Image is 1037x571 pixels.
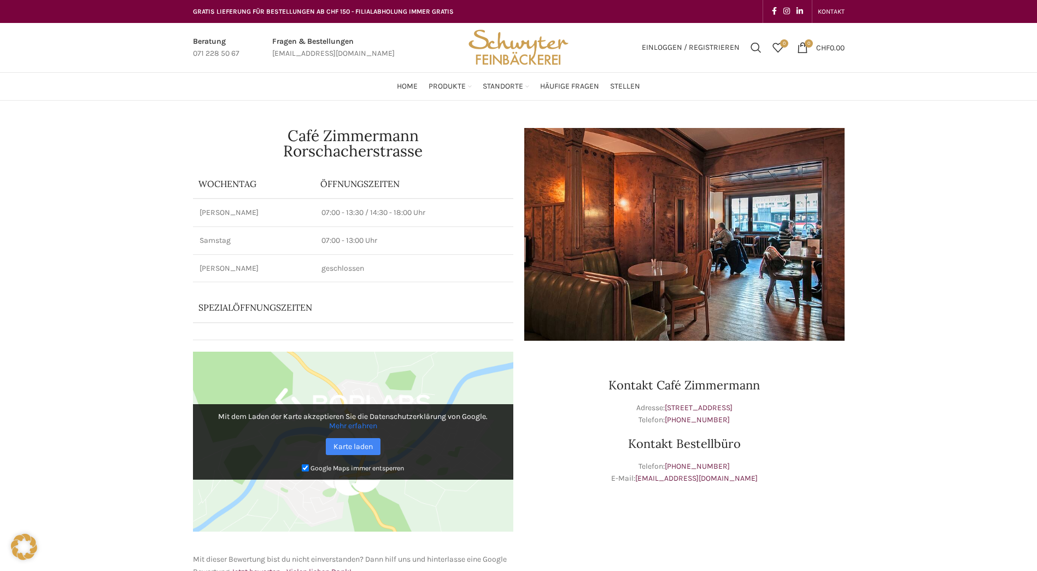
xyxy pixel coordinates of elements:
p: geschlossen [321,263,506,274]
div: Secondary navigation [812,1,850,22]
p: 07:00 - 13:00 Uhr [321,235,506,246]
a: Instagram social link [780,4,793,19]
a: Infobox link [193,36,239,60]
a: Facebook social link [769,4,780,19]
a: [PHONE_NUMBER] [665,415,730,424]
a: [STREET_ADDRESS] [665,403,733,412]
div: Main navigation [188,75,850,97]
a: Häufige Fragen [540,75,599,97]
bdi: 0.00 [816,43,845,52]
span: KONTAKT [818,8,845,15]
span: 0 [805,39,813,48]
a: Mehr erfahren [329,421,377,430]
img: Google Maps [193,352,513,532]
img: Bäckerei Schwyter [465,23,572,72]
a: Standorte [483,75,529,97]
a: Karte laden [326,438,380,455]
a: [PHONE_NUMBER] [665,462,730,471]
div: Meine Wunschliste [767,37,789,59]
p: Mit dem Laden der Karte akzeptieren Sie die Datenschutzerklärung von Google. [201,412,506,430]
p: 07:00 - 13:30 / 14:30 - 18:00 Uhr [321,207,506,218]
span: 0 [780,39,788,48]
small: Google Maps immer entsperren [310,464,404,471]
p: [PERSON_NAME] [200,263,309,274]
h3: Kontakt Bestellbüro [524,438,845,450]
span: Produkte [429,81,466,92]
a: Site logo [465,42,572,51]
p: Adresse: Telefon: [524,402,845,427]
a: KONTAKT [818,1,845,22]
h1: Café Zimmermann Rorschacherstrasse [193,128,513,159]
p: Spezialöffnungszeiten [198,301,477,313]
a: 0 CHF0.00 [792,37,850,59]
span: Standorte [483,81,523,92]
p: ÖFFNUNGSZEITEN [320,178,507,190]
a: [EMAIL_ADDRESS][DOMAIN_NAME] [635,474,758,483]
span: Home [397,81,418,92]
span: Häufige Fragen [540,81,599,92]
span: Stellen [610,81,640,92]
p: Samstag [200,235,309,246]
a: Suchen [745,37,767,59]
p: Wochentag [198,178,310,190]
a: Einloggen / Registrieren [636,37,745,59]
span: GRATIS LIEFERUNG FÜR BESTELLUNGEN AB CHF 150 - FILIALABHOLUNG IMMER GRATIS [193,8,454,15]
a: 0 [767,37,789,59]
a: Home [397,75,418,97]
p: Telefon: E-Mail: [524,461,845,485]
a: Infobox link [272,36,395,60]
p: [PERSON_NAME] [200,207,309,218]
span: CHF [816,43,830,52]
input: Google Maps immer entsperren [302,464,309,471]
a: Produkte [429,75,472,97]
h3: Kontakt Café Zimmermann [524,379,845,391]
a: Linkedin social link [793,4,806,19]
span: Einloggen / Registrieren [642,44,740,51]
a: Stellen [610,75,640,97]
